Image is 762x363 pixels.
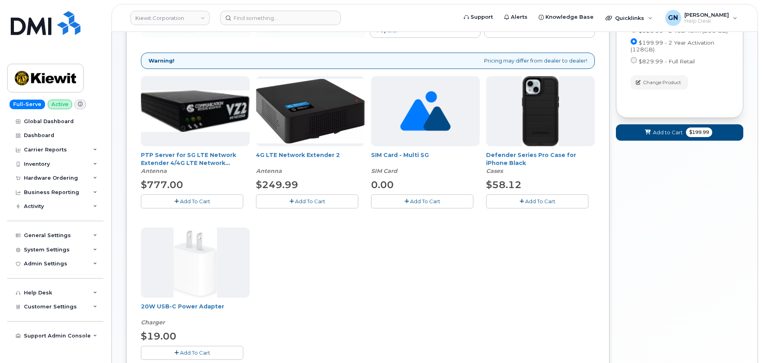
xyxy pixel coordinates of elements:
button: Add To Cart [141,194,243,208]
strong: Warning! [148,57,174,65]
em: SIM Card [371,167,397,175]
em: Charger [141,319,165,326]
span: [PERSON_NAME] [684,12,729,18]
div: 20W USB-C Power Adapter [141,302,250,326]
iframe: Messenger Launcher [727,328,756,357]
input: Find something... [220,11,341,25]
span: $829.99 - Full Retail [639,58,695,65]
a: Knowledge Base [533,9,599,25]
div: Geoffrey Newport [660,10,743,26]
span: $58.12 [486,179,522,190]
div: Defender Series Pro Case for iPhone Black [486,151,595,175]
span: GN [668,13,678,23]
span: Add To Cart [525,198,555,204]
a: Alerts [498,9,533,25]
a: PTP Server for 5G LTE Network Extender 4/4G LTE Network Extender 3 [141,151,236,175]
img: apple20w.jpg [174,228,217,298]
span: Add To Cart [410,198,440,204]
div: SIM Card - Multi 5G [371,151,480,175]
button: Add To Cart [141,346,243,360]
input: $829.99 - Full Retail [631,57,637,63]
span: Quicklinks [615,15,644,21]
em: Antenna [141,167,167,175]
span: $199.99 - 2 Year Activation (128GB) [631,39,714,53]
span: Help Desk [684,18,729,24]
a: 20W USB-C Power Adapter [141,303,224,310]
button: Add To Cart [256,194,358,208]
span: Support [471,13,493,21]
span: $199.99 [686,128,712,137]
span: $19.00 [141,330,176,342]
img: Casa_Sysem.png [141,90,250,132]
input: $199.99 - 2 Year Activation (128GB) [631,38,637,45]
button: Add to Cart $199.99 [616,124,743,141]
img: 4glte_extender.png [256,79,365,143]
div: PTP Server for 5G LTE Network Extender 4/4G LTE Network Extender 3 [141,151,250,175]
button: Add To Cart [486,194,588,208]
div: Quicklinks [600,10,658,26]
em: Antenna [256,167,282,175]
em: Cases [486,167,503,175]
div: Pricing may differ from dealer to dealer! [141,53,595,69]
span: $249.99 [256,179,298,190]
a: 4G LTE Network Extender 2 [256,151,340,159]
span: Add to Cart [653,129,683,136]
button: Add To Cart [371,194,473,208]
span: 0.00 [371,179,394,190]
span: Alerts [511,13,528,21]
span: Knowledge Base [545,13,594,21]
a: SIM Card - Multi 5G [371,151,429,159]
a: Kiewit Corporation [130,11,210,25]
button: Change Product [631,75,688,89]
span: Change Product [643,79,681,86]
div: 4G LTE Network Extender 2 [256,151,365,175]
span: Add To Cart [180,198,210,204]
a: Support [458,9,498,25]
span: Add To Cart [295,198,325,204]
span: $777.00 [141,179,183,190]
img: no_image_found-2caef05468ed5679b831cfe6fc140e25e0c280774317ffc20a367ab7fd17291e.png [400,76,451,146]
img: defenderiphone14.png [522,76,559,146]
span: Add To Cart [180,349,210,356]
a: Defender Series Pro Case for iPhone Black [486,151,576,167]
